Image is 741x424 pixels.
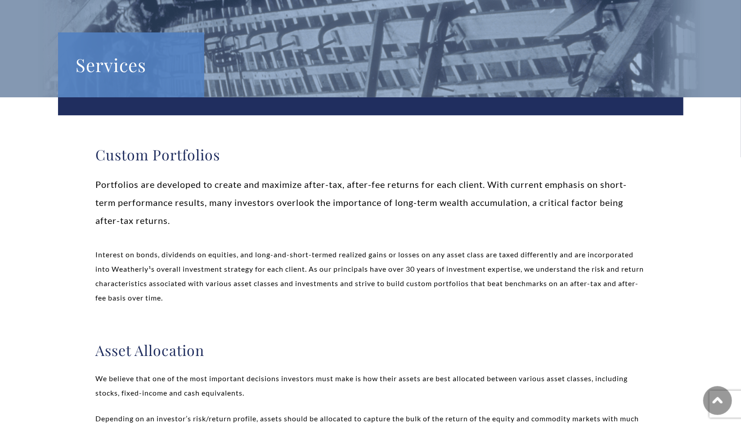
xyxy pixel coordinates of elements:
[96,247,646,305] p: Interest on bonds, dividends on equities, and long-and-short-termed realized gains or losses on a...
[96,371,646,400] p: We believe that one of the most important decisions investors must make is how their assets are b...
[76,50,186,79] h1: Services
[96,341,646,359] h2: Asset Allocation
[96,146,646,164] h2: Custom Portfolios
[96,175,646,229] p: Portfolios are developed to create and maximize after-tax, after-fee returns for each client. Wit...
